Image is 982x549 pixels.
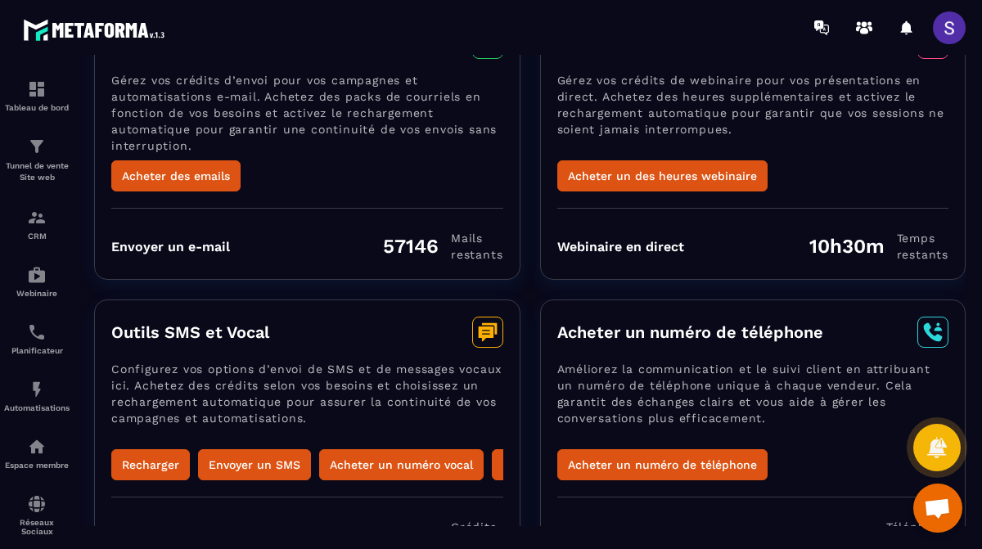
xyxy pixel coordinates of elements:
span: Mails [451,230,502,246]
img: automations [27,437,47,457]
div: 57146 [383,230,502,263]
a: schedulerschedulerPlanificateur [4,310,70,367]
button: Acheter un numéro de téléphone [557,449,768,480]
a: automationsautomationsWebinaire [4,253,70,310]
span: Crédits [451,519,502,535]
a: social-networksocial-networkRéseaux Sociaux [4,482,70,548]
p: Automatisations [4,403,70,412]
button: Acheter un numéro vocal [319,449,484,480]
p: CRM [4,232,70,241]
div: Webinaire en direct [557,239,684,254]
button: Recharger [111,449,190,480]
p: Gérez vos crédits de webinaire pour vos présentations en direct. Achetez des heures supplémentair... [557,72,949,160]
a: formationformationCRM [4,196,70,253]
p: Tunnel de vente Site web [4,160,70,183]
p: Webinaire [4,289,70,298]
button: Expéditeur [492,449,575,480]
img: social-network [27,494,47,514]
div: 10h30m [809,230,948,263]
button: Acheter des emails [111,160,241,191]
p: Améliorez la communication et le suivi client en attribuant un numéro de téléphone unique à chaqu... [557,361,949,449]
img: scheduler [27,322,47,342]
img: formation [27,208,47,227]
p: Réseaux Sociaux [4,518,70,536]
p: Espace membre [4,461,70,470]
span: Temps [897,230,948,246]
button: Acheter un des heures webinaire [557,160,768,191]
div: Envoyer un e-mail [111,239,230,254]
img: formation [27,79,47,99]
a: automationsautomationsAutomatisations [4,367,70,425]
button: Envoyer un SMS [198,449,311,480]
h3: Outils SMS et Vocal [111,322,269,342]
img: logo [23,15,170,45]
img: formation [27,137,47,156]
span: restants [451,246,502,263]
p: Planificateur [4,346,70,355]
p: Gérez vos crédits d’envoi pour vos campagnes et automatisations e-mail. Achetez des packs de cour... [111,72,503,160]
a: automationsautomationsEspace membre [4,425,70,482]
img: automations [27,265,47,285]
span: restants [897,246,948,263]
div: Ouvrir le chat [913,484,962,533]
a: formationformationTableau de bord [4,67,70,124]
img: automations [27,380,47,399]
p: Tableau de bord [4,103,70,112]
h3: Acheter un numéro de téléphone [557,322,823,342]
a: formationformationTunnel de vente Site web [4,124,70,196]
p: Configurez vos options d’envoi de SMS et de messages vocaux ici. Achetez des crédits selon vos be... [111,361,503,449]
span: Téléphone [886,519,948,535]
